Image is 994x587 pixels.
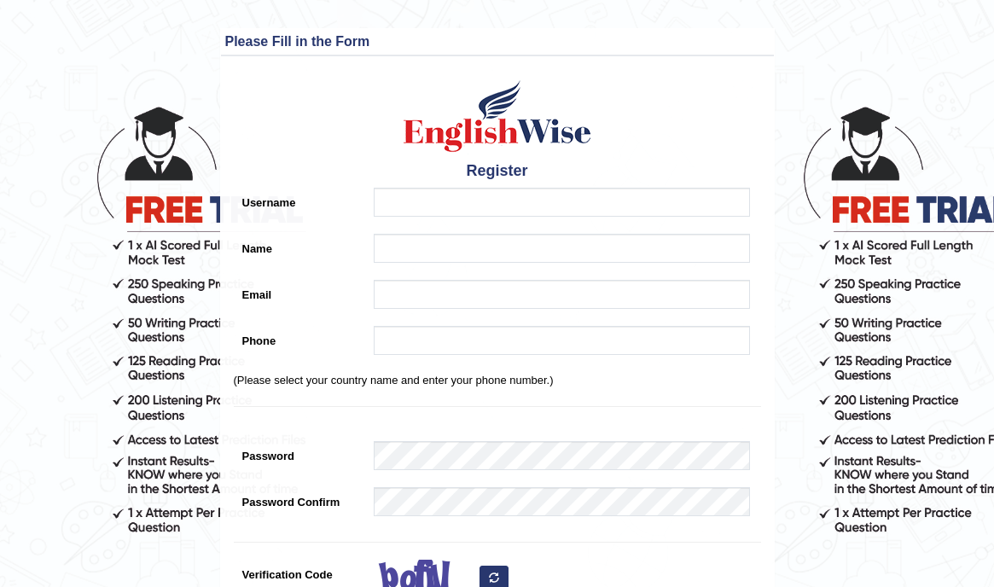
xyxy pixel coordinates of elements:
label: Email [234,280,366,303]
img: Logo of English Wise create a new account for intelligent practice with AI [400,78,595,154]
h4: Register [234,163,761,180]
label: Password Confirm [234,487,366,510]
label: Name [234,234,366,257]
label: Verification Code [234,560,366,583]
label: Username [234,188,366,211]
label: Password [234,441,366,464]
label: Phone [234,326,366,349]
p: (Please select your country name and enter your phone number.) [234,372,761,388]
h3: Please Fill in the Form [225,34,770,49]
